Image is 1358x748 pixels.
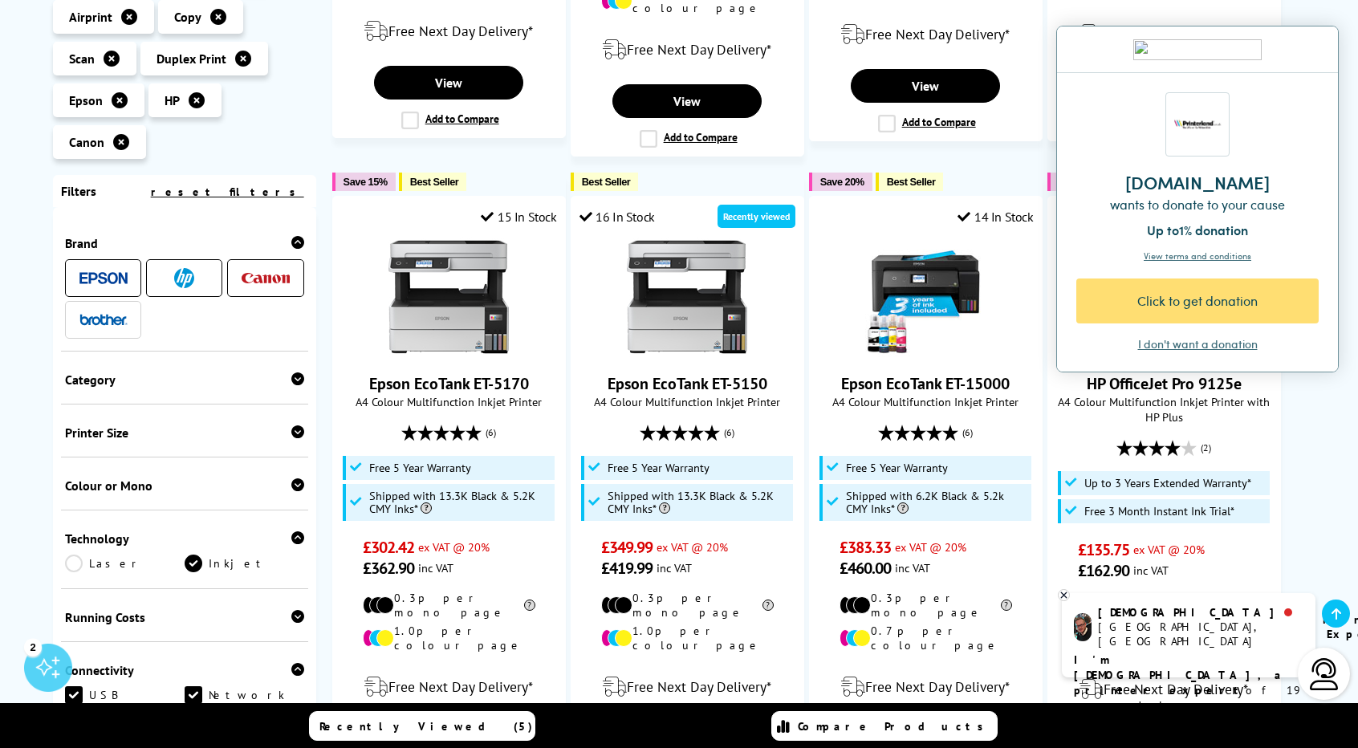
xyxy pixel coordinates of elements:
span: (6) [724,417,734,448]
li: 0.3p per mono page [363,591,535,620]
span: A4 Colour Multifunction Inkjet Printer [341,394,557,409]
img: Epson EcoTank ET-15000 [865,237,986,357]
div: 14 In Stock [958,209,1033,225]
img: HP [174,268,194,288]
span: Shipped with 13.3K Black & 5.2K CMY Inks* [369,490,551,515]
a: Recently Viewed (5) [309,711,535,741]
p: of 19 years! Leave me a message and I'll respond ASAP [1074,652,1303,744]
label: Add to Compare [401,112,499,129]
div: 2 [24,638,42,656]
div: 16 In Stock [579,209,655,225]
span: ex VAT @ 20% [895,539,966,555]
div: modal_delivery [579,665,795,709]
div: Connectivity [65,662,304,678]
span: Save 20% [820,176,864,188]
span: Free 5 Year Warranty [608,461,709,474]
div: modal_delivery [341,9,557,54]
span: inc VAT [418,560,453,575]
span: Best Seller [410,176,459,188]
span: (2) [1201,433,1211,463]
div: Printer Size [65,425,304,441]
span: £460.00 [840,558,892,579]
span: Shipped with 6.2K Black & 5.2k CMY Inks* [846,490,1027,515]
li: 0.7p per colour page [840,624,1012,652]
span: Duplex Print [157,51,226,67]
li: 0.3p per mono page [840,591,1012,620]
b: I'm [DEMOGRAPHIC_DATA], a printer expert [1074,652,1286,697]
div: [GEOGRAPHIC_DATA], [GEOGRAPHIC_DATA] [1098,620,1303,648]
button: Best Seller [876,173,944,191]
span: Airprint [69,9,112,25]
a: USB [65,686,185,704]
a: HP OfficeJet Pro 9125e [1087,373,1242,394]
span: Best Seller [582,176,631,188]
label: Add to Compare [640,130,738,148]
span: £383.33 [840,537,892,558]
div: modal_delivery [579,27,795,72]
span: ex VAT @ 20% [1133,542,1205,557]
img: Epson EcoTank ET-5150 [627,237,747,357]
span: Free 5 Year Warranty [846,461,948,474]
a: Epson EcoTank ET-5150 [627,344,747,360]
a: reset filters [151,185,304,199]
span: £362.90 [363,558,415,579]
span: £162.90 [1078,560,1130,581]
span: Best Seller [887,176,936,188]
span: £349.99 [601,537,653,558]
span: inc VAT [895,560,930,575]
div: modal_delivery [341,665,557,709]
li: 0.3p per mono page [601,591,774,620]
label: Add to Compare [878,115,976,132]
a: View [851,69,1000,103]
button: Save 3% [1047,173,1105,191]
span: Copy [174,9,201,25]
span: Free 3 Month Instant Ink Trial* [1084,505,1234,518]
img: Canon [242,273,290,283]
img: user-headset-light.svg [1308,658,1340,690]
span: (6) [486,417,496,448]
img: Brother [79,314,128,325]
span: A4 Colour Multifunction Inkjet Printer with HP Plus [1056,394,1272,425]
a: Brother [79,310,128,330]
span: Compare Products [798,719,992,734]
a: Epson EcoTank ET-15000 [841,373,1010,394]
div: Category [65,372,304,388]
span: £135.75 [1078,539,1130,560]
li: 1.0p per colour page [363,624,535,652]
button: Best Seller [399,173,467,191]
span: inc VAT [1133,563,1169,578]
span: Filters [61,183,96,199]
a: Laser [65,555,185,572]
div: Recently viewed [718,205,795,228]
img: Epson EcoTank ET-5170 [388,237,509,357]
span: HP [165,92,180,108]
span: Scan [69,51,95,67]
img: chris-livechat.png [1074,613,1092,641]
div: 15 In Stock [481,209,556,225]
a: Epson [79,268,128,288]
div: Running Costs [65,609,304,625]
div: modal_delivery [818,665,1034,709]
span: inc VAT [657,560,692,575]
button: Save 20% [809,173,872,191]
a: Epson EcoTank ET-5150 [608,373,767,394]
div: modal_delivery [1056,12,1272,57]
a: Inkjet [185,555,304,572]
div: modal_delivery [818,12,1034,57]
span: (6) [962,417,973,448]
span: Save 15% [344,176,388,188]
span: Canon [69,134,104,150]
span: £302.42 [363,537,415,558]
span: Free 5 Year Warranty [369,461,471,474]
a: HP [161,268,209,288]
a: Epson EcoTank ET-5170 [369,373,529,394]
button: Best Seller [571,173,639,191]
span: A4 Colour Multifunction Inkjet Printer [579,394,795,409]
a: Canon [242,268,290,288]
a: Epson EcoTank ET-5170 [388,344,509,360]
a: Compare Products [771,711,998,741]
a: View [612,84,762,118]
a: View [374,66,523,100]
span: Shipped with 13.3K Black & 5.2K CMY Inks* [608,490,789,515]
div: modal_delivery [1056,667,1272,712]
